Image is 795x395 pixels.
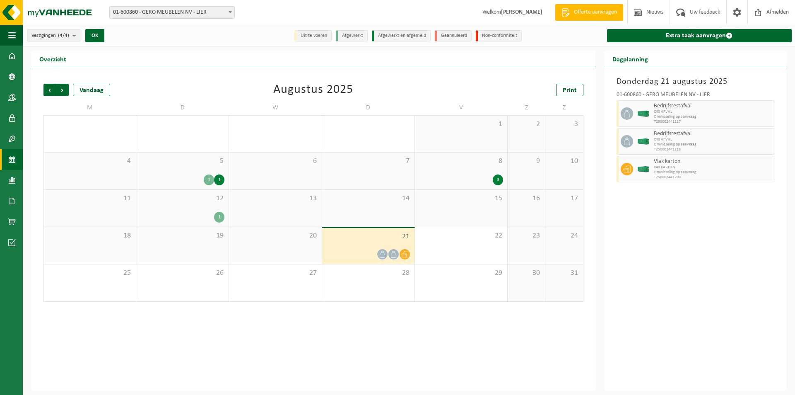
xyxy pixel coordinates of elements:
[326,194,410,203] span: 14
[419,120,503,129] span: 1
[637,166,650,172] img: HK-XC-40-GN-00
[214,212,224,223] div: 1
[204,174,214,185] div: 1
[136,100,229,115] td: D
[476,30,522,41] li: Non-conformiteit
[326,269,410,278] span: 28
[322,100,415,115] td: D
[654,131,772,137] span: Bedrijfsrestafval
[214,174,224,185] div: 1
[233,269,317,278] span: 27
[654,158,772,165] span: Vlak karton
[637,111,650,117] img: HK-XC-40-GN-00
[607,29,792,42] a: Extra taak aanvragen
[233,157,317,166] span: 6
[508,100,545,115] td: Z
[233,194,317,203] span: 13
[273,84,353,96] div: Augustus 2025
[140,269,224,278] span: 26
[654,119,772,124] span: T250002441217
[555,4,623,21] a: Offerte aanvragen
[654,142,772,147] span: Omwisseling op aanvraag
[43,100,136,115] td: M
[512,194,541,203] span: 16
[512,157,541,166] span: 9
[85,29,104,42] button: OK
[372,30,431,41] li: Afgewerkt en afgemeld
[27,29,80,41] button: Vestigingen(4/4)
[572,8,619,17] span: Offerte aanvragen
[435,30,472,41] li: Geannuleerd
[326,157,410,166] span: 7
[58,33,69,38] count: (4/4)
[501,9,542,15] strong: [PERSON_NAME]
[563,87,577,94] span: Print
[48,157,132,166] span: 4
[419,194,503,203] span: 15
[140,194,224,203] span: 12
[654,165,772,170] span: C40 KARTON
[654,109,772,114] span: C40 AFVAL
[73,84,110,96] div: Vandaag
[617,92,774,100] div: 01-600860 - GERO MEUBELEN NV - LIER
[415,100,508,115] td: V
[512,231,541,240] span: 23
[336,30,368,41] li: Afgewerkt
[654,175,772,180] span: T250002441200
[48,194,132,203] span: 11
[48,231,132,240] span: 18
[31,29,69,42] span: Vestigingen
[109,6,235,19] span: 01-600860 - GERO MEUBELEN NV - LIER
[48,269,132,278] span: 25
[654,147,772,152] span: T250002441218
[549,231,578,240] span: 24
[419,231,503,240] span: 22
[604,51,656,67] h2: Dagplanning
[326,232,410,241] span: 21
[110,7,234,18] span: 01-600860 - GERO MEUBELEN NV - LIER
[549,269,578,278] span: 31
[419,157,503,166] span: 8
[140,157,224,166] span: 5
[654,103,772,109] span: Bedrijfsrestafval
[556,84,583,96] a: Print
[56,84,69,96] span: Volgende
[294,30,332,41] li: Uit te voeren
[549,157,578,166] span: 10
[549,194,578,203] span: 17
[229,100,322,115] td: W
[233,231,317,240] span: 20
[512,269,541,278] span: 30
[617,75,774,88] h3: Donderdag 21 augustus 2025
[43,84,56,96] span: Vorige
[545,100,583,115] td: Z
[654,114,772,119] span: Omwisseling op aanvraag
[654,170,772,175] span: Omwisseling op aanvraag
[31,51,75,67] h2: Overzicht
[512,120,541,129] span: 2
[140,231,224,240] span: 19
[637,138,650,145] img: HK-XC-40-GN-00
[419,269,503,278] span: 29
[493,174,503,185] div: 3
[549,120,578,129] span: 3
[654,137,772,142] span: C40 AFVAL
